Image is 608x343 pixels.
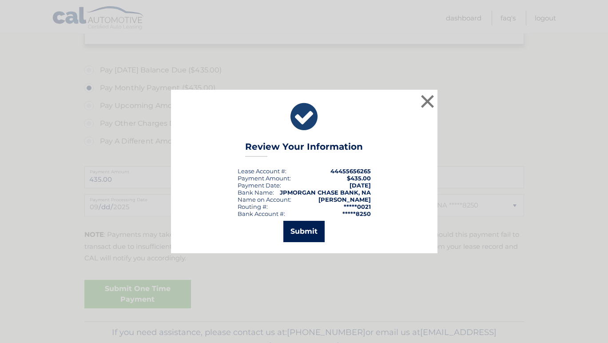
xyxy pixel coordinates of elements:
[238,189,274,196] div: Bank Name:
[238,210,285,217] div: Bank Account #:
[238,203,268,210] div: Routing #:
[419,92,437,110] button: ×
[283,221,325,242] button: Submit
[347,175,371,182] span: $435.00
[238,175,291,182] div: Payment Amount:
[238,182,280,189] span: Payment Date
[350,182,371,189] span: [DATE]
[238,182,281,189] div: :
[318,196,371,203] strong: [PERSON_NAME]
[245,141,363,157] h3: Review Your Information
[238,168,286,175] div: Lease Account #:
[330,168,371,175] strong: 44455656265
[238,196,291,203] div: Name on Account:
[280,189,371,196] strong: JPMORGAN CHASE BANK, NA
